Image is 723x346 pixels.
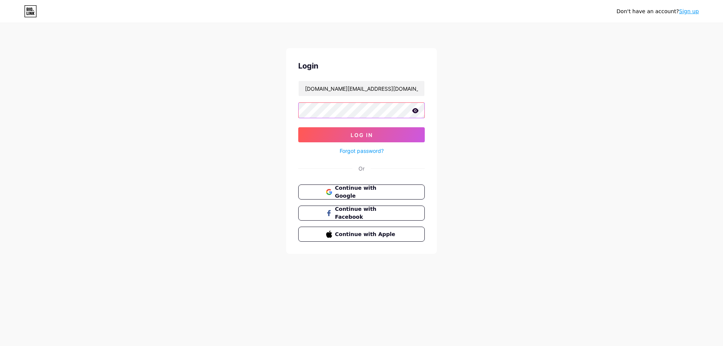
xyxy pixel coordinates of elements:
span: Continue with Facebook [335,205,397,221]
button: Continue with Apple [298,227,425,242]
span: Log In [351,132,373,138]
span: Continue with Apple [335,230,397,238]
span: Continue with Google [335,184,397,200]
div: Don't have an account? [616,8,699,15]
input: Username [299,81,424,96]
div: Login [298,60,425,72]
button: Continue with Google [298,184,425,200]
button: Continue with Facebook [298,206,425,221]
button: Log In [298,127,425,142]
a: Sign up [679,8,699,14]
a: Forgot password? [340,147,384,155]
div: Or [358,165,365,172]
